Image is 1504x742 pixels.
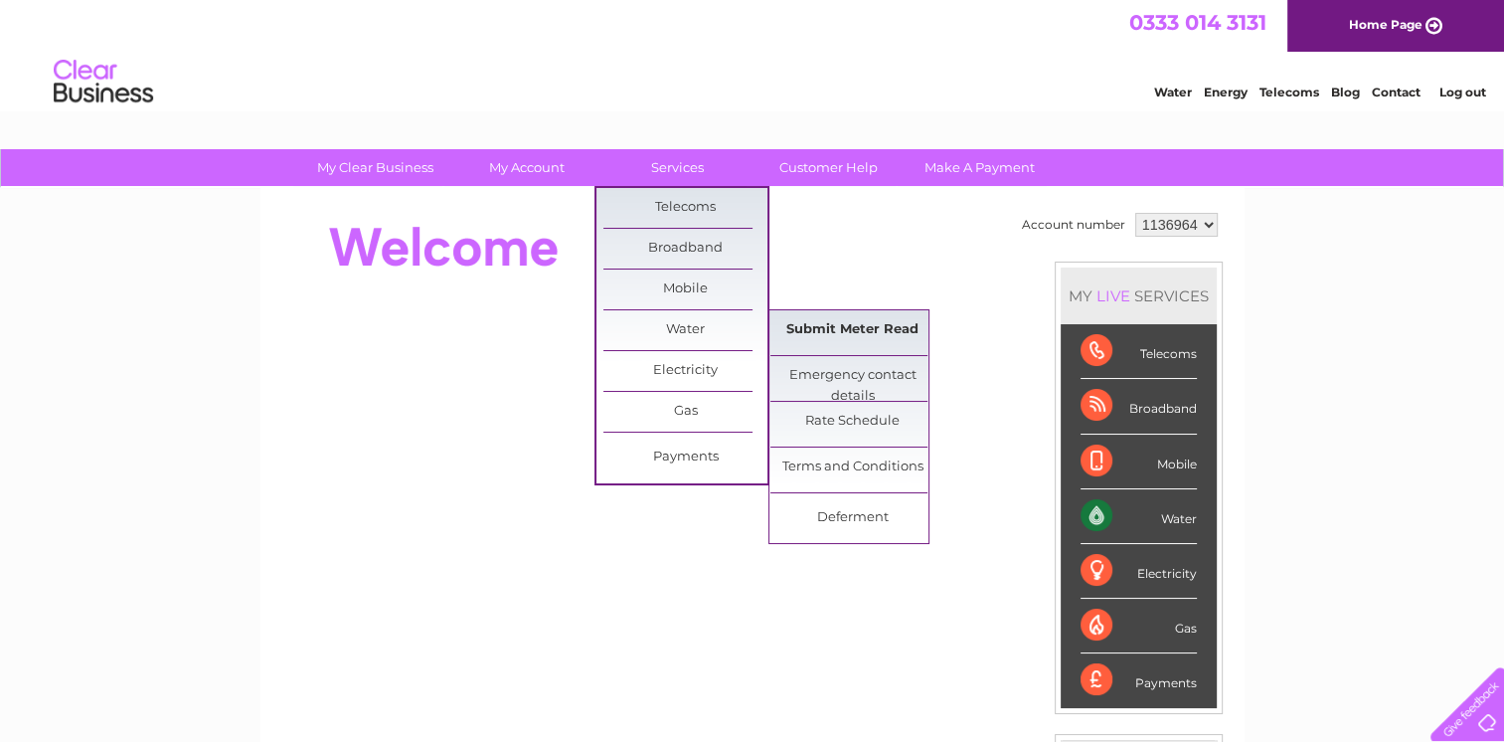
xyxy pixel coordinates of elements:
img: logo.png [53,52,154,112]
a: Services [595,149,759,186]
div: Electricity [1081,544,1197,599]
a: Terms and Conditions [770,448,934,487]
div: Water [1081,489,1197,544]
a: Electricity [603,351,767,391]
a: Telecoms [1259,85,1319,99]
a: Payments [603,438,767,477]
a: Mobile [603,270,767,309]
a: Customer Help [747,149,911,186]
a: Log out [1438,85,1485,99]
a: Water [603,310,767,350]
div: Mobile [1081,435,1197,489]
div: Telecoms [1081,324,1197,379]
a: My Account [444,149,608,186]
a: Contact [1372,85,1420,99]
a: Blog [1331,85,1360,99]
div: LIVE [1092,286,1134,305]
a: Submit Meter Read [770,310,934,350]
td: Account number [1017,208,1130,242]
a: Make A Payment [898,149,1062,186]
a: Gas [603,392,767,432]
div: Gas [1081,599,1197,653]
a: Rate Schedule [770,402,934,442]
a: Emergency contact details [770,356,934,396]
a: My Clear Business [293,149,457,186]
a: Telecoms [603,188,767,228]
a: 0333 014 3131 [1129,10,1266,35]
a: Water [1154,85,1192,99]
a: Broadband [603,229,767,269]
div: MY SERVICES [1061,268,1217,324]
div: Clear Business is a trading name of Verastar Limited (registered in [GEOGRAPHIC_DATA] No. 3667643... [283,11,1223,96]
a: Energy [1204,85,1248,99]
div: Payments [1081,653,1197,707]
a: Deferment [770,498,934,538]
div: Broadband [1081,379,1197,434]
